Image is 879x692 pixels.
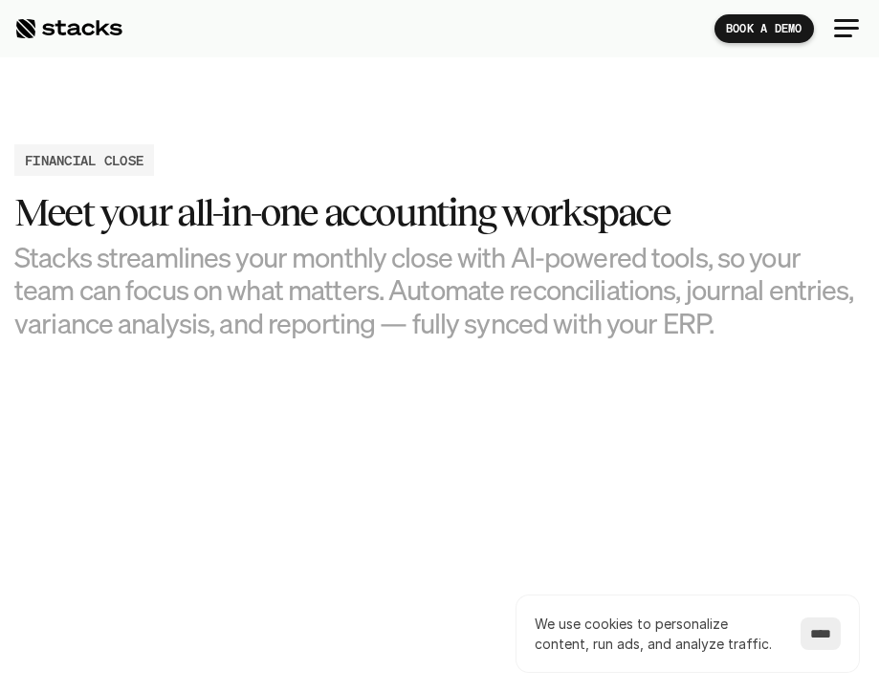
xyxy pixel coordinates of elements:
h3: Stacks streamlines your monthly close with AI-powered tools, so your team can focus on what matte... [14,241,865,340]
p: BOOK A DEMO [726,22,802,35]
p: We use cookies to personalize content, run ads, and analyze traffic. [535,614,781,654]
a: BOOK A DEMO [714,14,814,43]
a: Privacy Policy [94,387,178,400]
h2: FINANCIAL CLOSE [25,150,143,170]
h3: Meet your all-in-one accounting workspace [14,191,865,233]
